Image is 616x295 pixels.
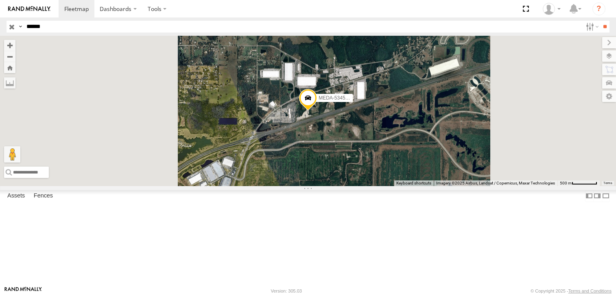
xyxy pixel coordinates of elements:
[4,146,20,163] button: Drag Pegman onto the map to open Street View
[560,181,572,185] span: 500 m
[3,191,29,202] label: Assets
[557,180,600,186] button: Map Scale: 500 m per 59 pixels
[436,181,555,185] span: Imagery ©2025 Airbus, Landsat / Copernicus, Maxar Technologies
[30,191,57,202] label: Fences
[4,62,15,73] button: Zoom Home
[4,77,15,89] label: Measure
[540,3,564,15] div: Clarence Lewis
[319,95,365,101] span: MEDA-534593-Swing
[568,288,612,293] a: Terms and Conditions
[396,180,431,186] button: Keyboard shortcuts
[602,190,610,202] label: Hide Summary Table
[17,21,24,33] label: Search Query
[8,6,50,12] img: rand-logo.svg
[583,21,600,33] label: Search Filter Options
[602,91,616,102] label: Map Settings
[592,2,605,15] i: ?
[604,181,612,184] a: Terms
[531,288,612,293] div: © Copyright 2025 -
[4,287,42,295] a: Visit our Website
[271,288,302,293] div: Version: 305.03
[4,40,15,51] button: Zoom in
[585,190,593,202] label: Dock Summary Table to the Left
[4,51,15,62] button: Zoom out
[593,190,601,202] label: Dock Summary Table to the Right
